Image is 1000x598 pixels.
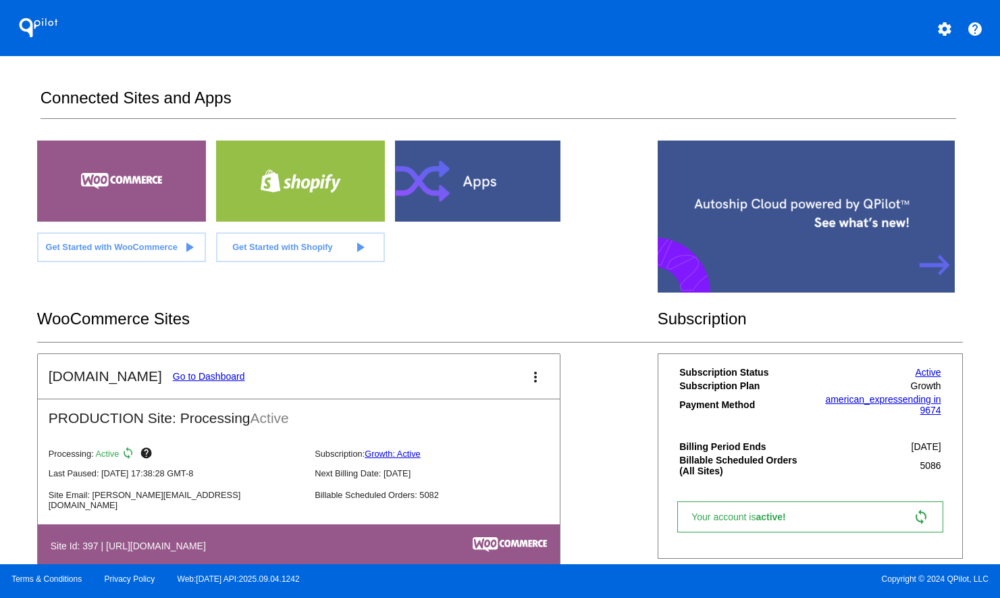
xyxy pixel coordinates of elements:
a: Get Started with Shopify [216,232,385,262]
span: Active [251,410,289,426]
span: Get Started with WooCommerce [45,242,177,252]
p: Site Email: [PERSON_NAME][EMAIL_ADDRESS][DOMAIN_NAME] [49,490,304,510]
a: Get Started with WooCommerce [37,232,206,262]
span: american_express [825,394,902,405]
mat-icon: play_arrow [181,239,197,255]
mat-icon: help [140,447,156,463]
a: Active [916,367,941,378]
p: Subscription: [315,449,570,459]
a: Growth: Active [365,449,421,459]
mat-icon: play_arrow [352,239,368,255]
th: Billing Period Ends [679,441,810,453]
h2: Connected Sites and Apps [41,89,956,119]
span: Copyright © 2024 QPilot, LLC [512,574,989,584]
a: Terms & Conditions [11,574,82,584]
th: Subscription Status [679,366,810,378]
mat-icon: sync [913,509,929,525]
span: 5086 [920,460,941,471]
img: c53aa0e5-ae75-48aa-9bee-956650975ee5 [473,537,547,552]
th: Subscription Plan [679,380,810,392]
h4: Site Id: 397 | [URL][DOMAIN_NAME] [51,541,213,551]
span: [DATE] [912,441,941,452]
p: Billable Scheduled Orders: 5082 [315,490,570,500]
th: Payment Method [679,393,810,416]
mat-icon: sync [122,447,138,463]
mat-icon: settings [937,21,953,37]
h2: [DOMAIN_NAME] [49,368,162,384]
a: Web:[DATE] API:2025.09.04.1242 [178,574,300,584]
a: Privacy Policy [105,574,155,584]
span: active! [756,512,792,522]
mat-icon: help [967,21,983,37]
p: Processing: [49,447,304,463]
a: Go to Dashboard [173,371,245,382]
mat-icon: more_vert [527,369,544,385]
a: american_expressending in 9674 [825,394,941,416]
p: Next Billing Date: [DATE] [315,468,570,478]
span: Growth [911,380,941,391]
span: Your account is [691,512,799,522]
span: Get Started with Shopify [232,242,333,252]
a: Your account isactive! sync [677,501,943,532]
h2: PRODUCTION Site: Processing [38,399,560,426]
h1: QPilot [11,14,65,41]
p: Last Paused: [DATE] 17:38:28 GMT-8 [49,468,304,478]
span: Active [96,449,120,459]
h2: Subscription [658,309,964,328]
h2: WooCommerce Sites [37,309,658,328]
th: Billable Scheduled Orders (All Sites) [679,454,810,477]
